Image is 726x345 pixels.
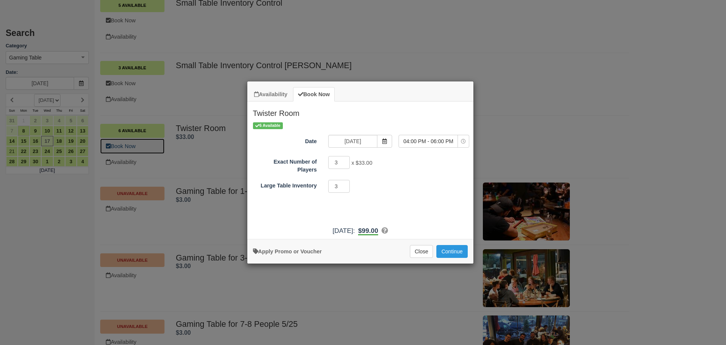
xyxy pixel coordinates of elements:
h2: Twister Room [247,101,473,121]
div: Item Modal [247,101,473,235]
label: Exact Number of Players [247,155,323,173]
button: Add to Booking [436,245,467,258]
span: x $33.00 [351,160,372,166]
a: Book Now [293,87,335,102]
span: [DATE] [332,227,353,234]
span: 6 Available [253,122,283,129]
a: Availability [249,87,292,102]
label: Date [247,135,323,145]
a: Apply Voucher [253,248,322,254]
input: Large Table Inventory [328,180,350,193]
label: Large Table Inventory [247,179,323,190]
b: $99.00 [358,227,378,235]
span: 04:00 PM - 06:00 PM [399,137,458,145]
button: Close [410,245,433,258]
div: : [247,226,473,236]
input: Exact Number of Players [328,156,350,169]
